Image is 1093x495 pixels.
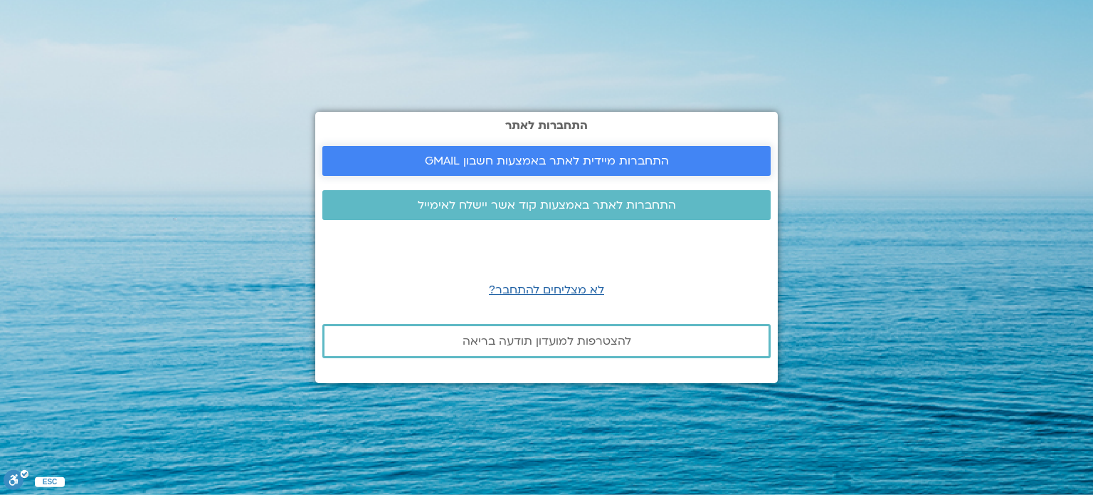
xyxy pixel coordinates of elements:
[322,324,771,358] a: להצטרפות למועדון תודעה בריאה
[463,335,631,348] span: להצטרפות למועדון תודעה בריאה
[425,155,669,167] span: התחברות מיידית לאתר באמצעות חשבון GMAIL
[418,199,676,212] span: התחברות לאתר באמצעות קוד אשר יישלח לאימייל
[322,190,771,220] a: התחברות לאתר באמצעות קוד אשר יישלח לאימייל
[322,119,771,132] h2: התחברות לאתר
[322,146,771,176] a: התחברות מיידית לאתר באמצעות חשבון GMAIL
[489,282,604,298] a: לא מצליחים להתחבר?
